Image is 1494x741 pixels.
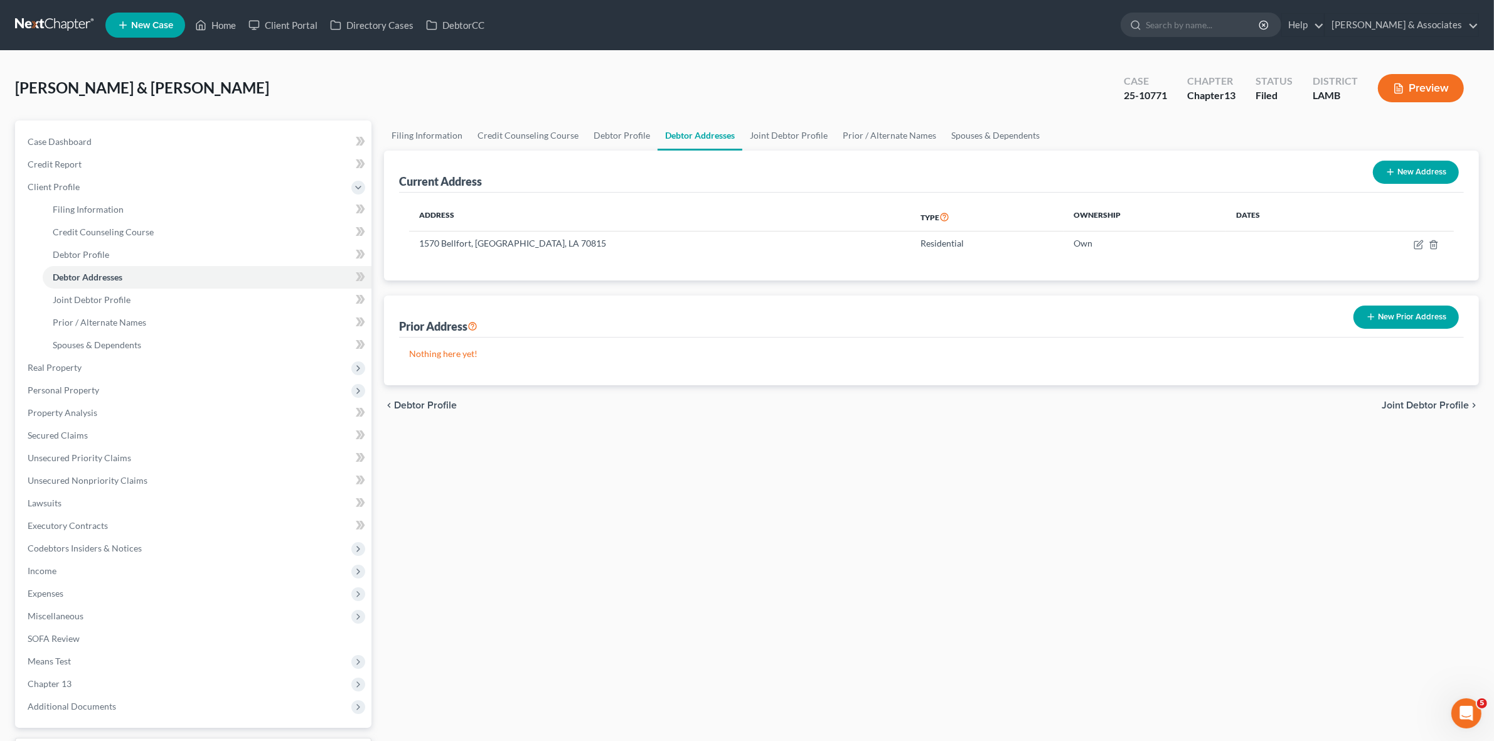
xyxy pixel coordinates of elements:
[1064,232,1226,255] td: Own
[399,319,478,334] div: Prior Address
[43,311,371,334] a: Prior / Alternate Names
[1378,74,1464,102] button: Preview
[409,203,910,232] th: Address
[18,153,371,176] a: Credit Report
[43,266,371,289] a: Debtor Addresses
[384,400,457,410] button: chevron_left Debtor Profile
[43,243,371,266] a: Debtor Profile
[28,407,97,418] span: Property Analysis
[28,385,99,395] span: Personal Property
[1451,698,1481,728] iframe: Intercom live chat
[242,14,324,36] a: Client Portal
[1325,14,1478,36] a: [PERSON_NAME] & Associates
[409,232,910,255] td: 1570 Bellfort, [GEOGRAPHIC_DATA], LA 70815
[189,14,242,36] a: Home
[18,492,371,514] a: Lawsuits
[53,317,146,328] span: Prior / Alternate Names
[28,656,71,666] span: Means Test
[18,627,371,650] a: SOFA Review
[1382,400,1479,410] button: Joint Debtor Profile chevron_right
[910,203,1064,232] th: Type
[53,294,131,305] span: Joint Debtor Profile
[1187,88,1235,103] div: Chapter
[1382,400,1469,410] span: Joint Debtor Profile
[742,120,835,151] a: Joint Debtor Profile
[1477,698,1487,708] span: 5
[658,120,742,151] a: Debtor Addresses
[835,120,944,151] a: Prior / Alternate Names
[1256,88,1293,103] div: Filed
[28,498,61,508] span: Lawsuits
[28,565,56,576] span: Income
[43,198,371,221] a: Filing Information
[43,289,371,311] a: Joint Debtor Profile
[28,136,92,147] span: Case Dashboard
[28,430,88,440] span: Secured Claims
[944,120,1047,151] a: Spouses & Dependents
[53,249,109,260] span: Debtor Profile
[1224,89,1235,101] span: 13
[28,520,108,531] span: Executory Contracts
[28,588,63,599] span: Expenses
[1124,74,1167,88] div: Case
[43,334,371,356] a: Spouses & Dependents
[28,543,142,553] span: Codebtors Insiders & Notices
[28,452,131,463] span: Unsecured Priority Claims
[1353,306,1459,329] button: New Prior Address
[470,120,586,151] a: Credit Counseling Course
[18,424,371,447] a: Secured Claims
[18,469,371,492] a: Unsecured Nonpriority Claims
[394,400,457,410] span: Debtor Profile
[28,181,80,192] span: Client Profile
[399,174,482,189] div: Current Address
[910,232,1064,255] td: Residential
[53,204,124,215] span: Filing Information
[324,14,420,36] a: Directory Cases
[18,131,371,153] a: Case Dashboard
[420,14,491,36] a: DebtorCC
[53,227,154,237] span: Credit Counseling Course
[18,514,371,537] a: Executory Contracts
[53,339,141,350] span: Spouses & Dependents
[1313,74,1358,88] div: District
[28,633,80,644] span: SOFA Review
[28,475,147,486] span: Unsecured Nonpriority Claims
[1124,88,1167,103] div: 25-10771
[18,447,371,469] a: Unsecured Priority Claims
[28,610,83,621] span: Miscellaneous
[43,221,371,243] a: Credit Counseling Course
[1146,13,1261,36] input: Search by name...
[1313,88,1358,103] div: LAMB
[1256,74,1293,88] div: Status
[1373,161,1459,184] button: New Address
[18,402,371,424] a: Property Analysis
[53,272,122,282] span: Debtor Addresses
[384,120,470,151] a: Filing Information
[1469,400,1479,410] i: chevron_right
[586,120,658,151] a: Debtor Profile
[1064,203,1226,232] th: Ownership
[409,348,1454,360] p: Nothing here yet!
[384,400,394,410] i: chevron_left
[131,21,173,30] span: New Case
[28,678,72,689] span: Chapter 13
[1187,74,1235,88] div: Chapter
[1226,203,1332,232] th: Dates
[15,78,269,97] span: [PERSON_NAME] & [PERSON_NAME]
[28,362,82,373] span: Real Property
[28,701,116,712] span: Additional Documents
[28,159,82,169] span: Credit Report
[1282,14,1324,36] a: Help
